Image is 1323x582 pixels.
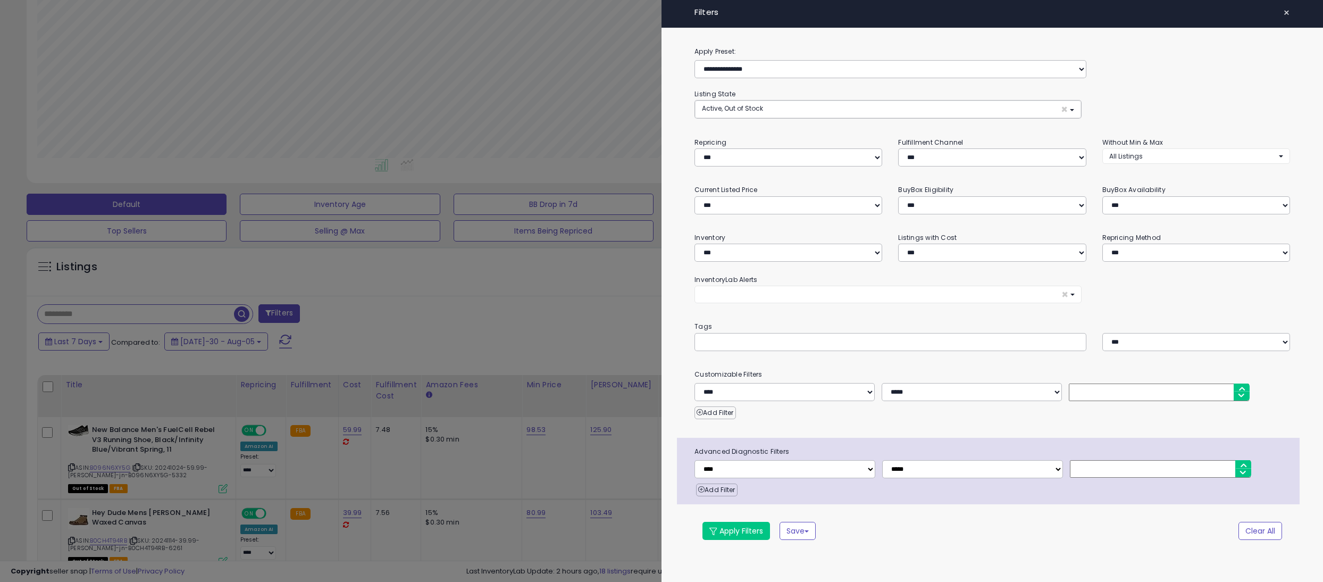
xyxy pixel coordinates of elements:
small: Tags [686,321,1298,332]
button: All Listings [1102,148,1290,164]
small: InventoryLab Alerts [694,275,757,284]
small: BuyBox Availability [1102,185,1166,194]
small: Listings with Cost [898,233,957,242]
small: Repricing [694,138,726,147]
span: × [1061,289,1068,300]
button: Add Filter [696,484,737,496]
small: Listing State [694,89,735,98]
span: × [1283,5,1290,20]
small: Current Listed Price [694,185,757,194]
button: Clear All [1238,522,1282,540]
small: Without Min & Max [1102,138,1163,147]
span: Active, Out of Stock [702,104,763,113]
button: Active, Out of Stock × [695,101,1081,118]
span: All Listings [1109,152,1143,161]
button: × [1279,5,1294,20]
label: Apply Preset: [686,46,1298,57]
small: BuyBox Eligibility [898,185,953,194]
small: Inventory [694,233,725,242]
button: Add Filter [694,406,735,419]
small: Customizable Filters [686,369,1298,380]
button: × [694,286,1082,303]
small: Repricing Method [1102,233,1161,242]
span: Advanced Diagnostic Filters [686,446,1300,458]
button: Apply Filters [702,522,770,540]
small: Fulfillment Channel [898,138,963,147]
h4: Filters [694,8,1290,17]
span: × [1061,104,1068,115]
button: Save [780,522,816,540]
